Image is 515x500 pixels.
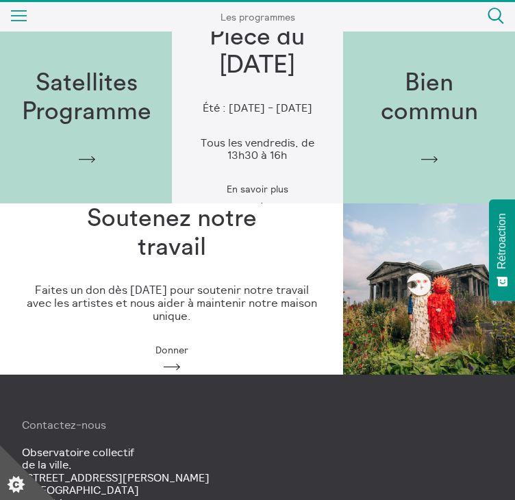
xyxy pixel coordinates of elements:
[22,284,321,322] h3: Faites un don dès [DATE] pour soutenir notre travail avec les artistes et nous aider à maintenir ...
[365,69,493,126] h1: Bien commun
[489,199,515,301] button: Feedback - Voir l’enquête
[22,69,151,126] h1: Satellites Programme
[22,418,493,431] h4: Contactez-nous
[203,101,312,114] p: Été : [DATE] - [DATE]
[221,11,295,23] span: Les programmes
[84,205,260,262] h1: Soutenez notre travail
[155,345,188,355] span: Donner
[194,136,322,162] p: Tous les vendredis, de 13h30 à 16h
[194,23,322,80] h1: Pièce du [DATE]
[496,213,508,269] span: Rétroaction
[343,203,515,375] img: PETIT ÉDITÉ Collectif ft Zoe Gibson Gala Day Affiche MB5 7696 Image par Mihaela Bodlovic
